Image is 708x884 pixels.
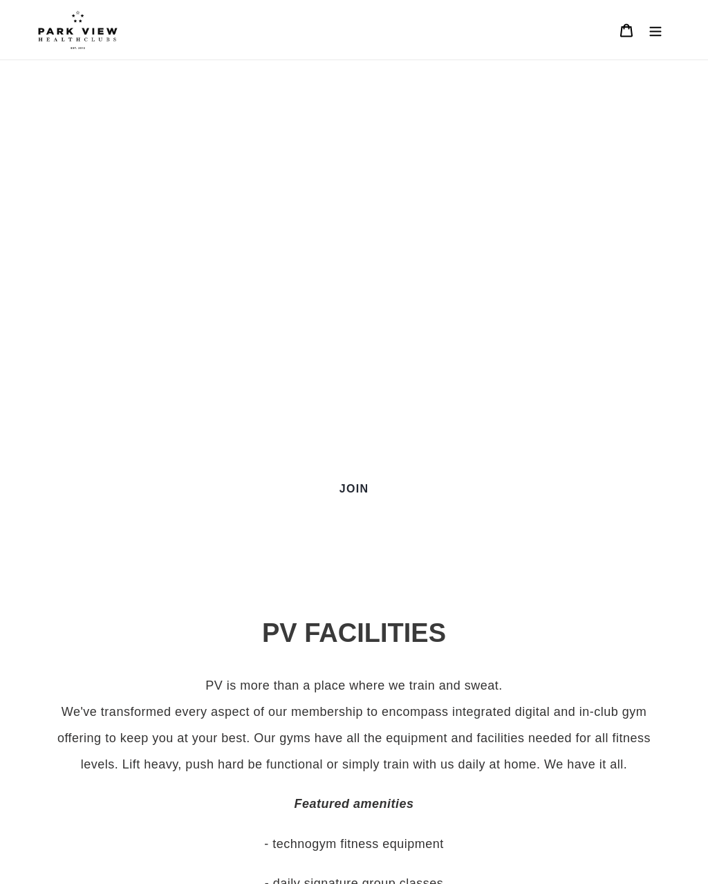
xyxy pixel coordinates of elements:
[38,10,118,49] img: Park view health clubs is a gym near you.
[38,831,670,857] p: - technogym fitness equipment
[38,617,670,649] h2: PV FACILITIES
[72,421,637,439] span: Fully equipped Gym, In-house Group Classes, PVTV and Personal Training
[285,515,423,530] label: Unlimited classes included
[285,469,423,508] a: JOIN
[38,358,670,412] h2: FINCHLEY
[294,797,413,811] em: Featured amenities
[641,15,670,45] button: Menu
[38,672,670,777] p: PV is more than a place where we train and sweat. We've transformed every aspect of our membershi...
